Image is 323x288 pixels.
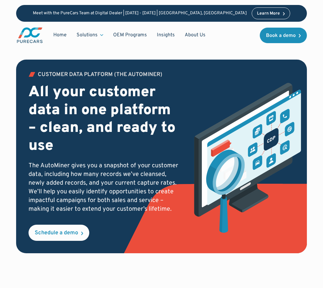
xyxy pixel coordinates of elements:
div: Solutions [77,32,98,38]
a: Schedule a demo [29,225,89,241]
div: Solutions [72,29,108,41]
div: Learn More [257,11,280,16]
a: About Us [180,29,210,41]
a: Home [48,29,72,41]
h2: All your customer data in one platform – clean, and ready to use [29,84,181,155]
a: main [16,27,43,44]
p: Meet with the PureCars Team at Digital Dealer | [DATE] - [DATE] | [GEOGRAPHIC_DATA], [GEOGRAPHIC_... [33,11,247,16]
div: Book a demo [266,33,296,38]
img: purecars logo [16,27,43,44]
a: Learn More [252,7,290,19]
a: OEM Programs [108,29,152,41]
div: Schedule a demo [35,230,78,236]
a: Insights [152,29,180,41]
a: Book a demo [260,28,307,43]
img: customer data platform illustration [190,83,301,242]
p: The AutoMiner gives you a snapshot of your customer data, including how many records we’ve cleans... [29,161,181,214]
div: Customer Data PLATFORM (The Autominer) [38,72,162,78]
